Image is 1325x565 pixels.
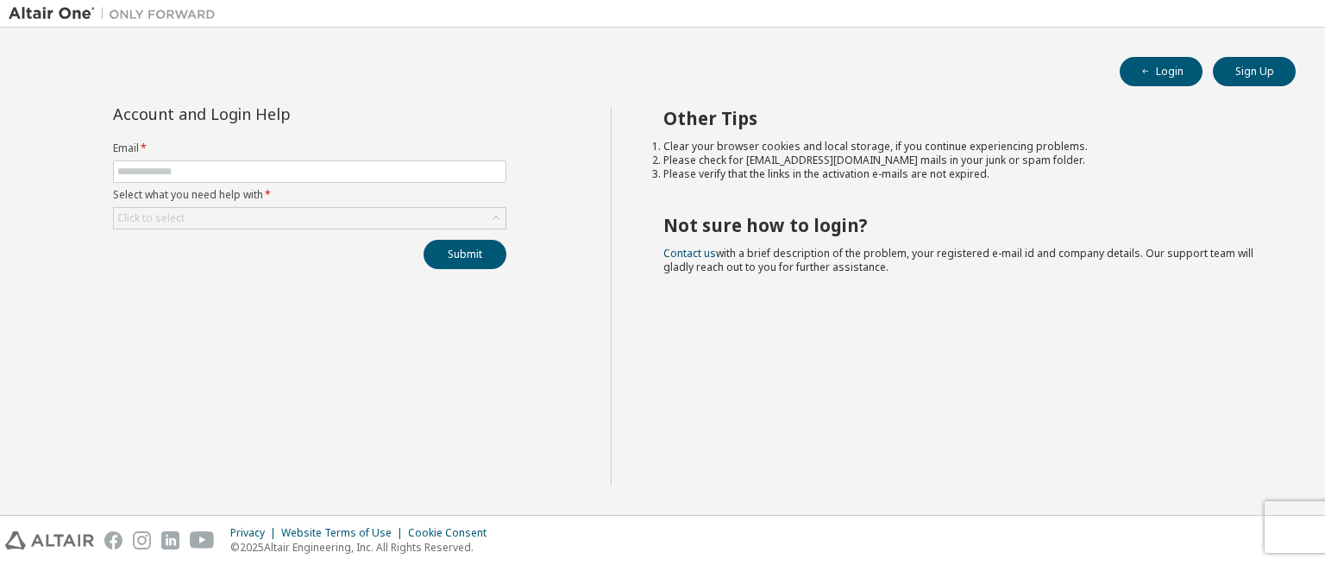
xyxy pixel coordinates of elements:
img: altair_logo.svg [5,531,94,549]
div: Privacy [230,526,281,540]
div: Cookie Consent [408,526,497,540]
li: Clear your browser cookies and local storage, if you continue experiencing problems. [663,140,1265,154]
h2: Other Tips [663,107,1265,129]
label: Email [113,141,506,155]
p: © 2025 Altair Engineering, Inc. All Rights Reserved. [230,540,497,555]
div: Click to select [117,211,185,225]
div: Click to select [114,208,506,229]
img: Altair One [9,5,224,22]
div: Account and Login Help [113,107,428,121]
img: youtube.svg [190,531,215,549]
label: Select what you need help with [113,188,506,202]
img: linkedin.svg [161,531,179,549]
img: facebook.svg [104,531,122,549]
li: Please verify that the links in the activation e-mails are not expired. [663,167,1265,181]
div: Website Terms of Use [281,526,408,540]
button: Login [1120,57,1203,86]
li: Please check for [EMAIL_ADDRESS][DOMAIN_NAME] mails in your junk or spam folder. [663,154,1265,167]
button: Sign Up [1213,57,1296,86]
span: with a brief description of the problem, your registered e-mail id and company details. Our suppo... [663,246,1253,274]
h2: Not sure how to login? [663,214,1265,236]
button: Submit [424,240,506,269]
img: instagram.svg [133,531,151,549]
a: Contact us [663,246,716,261]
